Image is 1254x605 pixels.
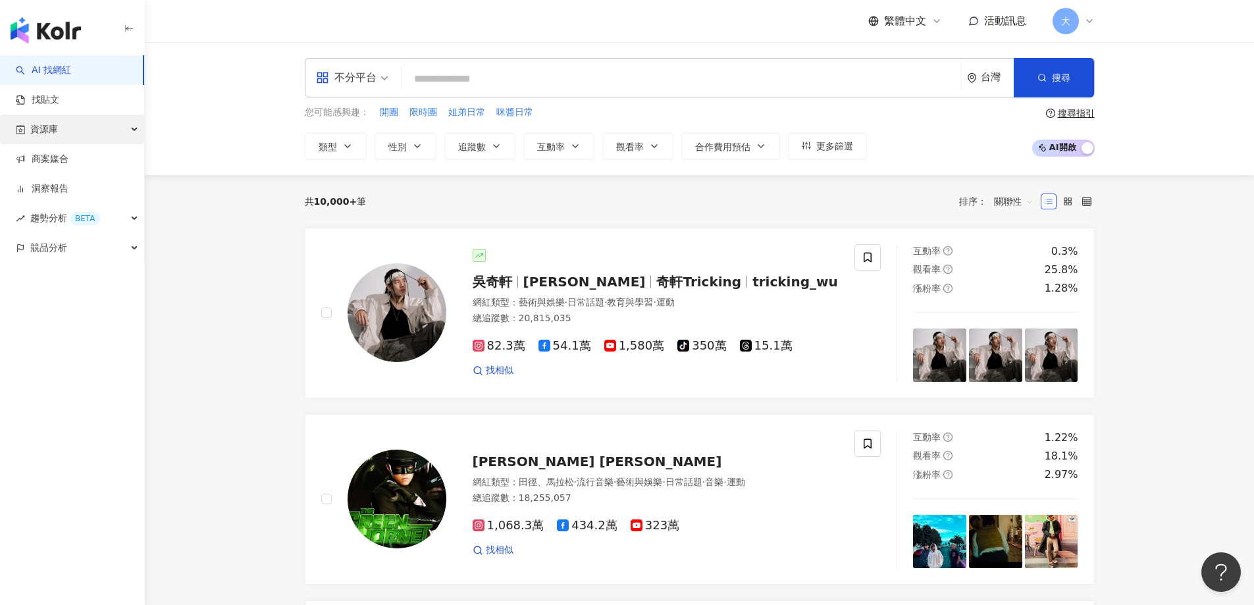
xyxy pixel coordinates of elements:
[567,297,604,307] span: 日常話題
[1025,515,1078,568] img: post-image
[496,105,534,120] button: 咪醬日常
[16,93,59,107] a: 找貼文
[448,106,485,119] span: 姐弟日常
[913,246,941,256] span: 互動率
[788,133,867,159] button: 更多篩選
[30,115,58,144] span: 資源庫
[943,451,953,460] span: question-circle
[1045,449,1078,463] div: 18.1%
[30,233,67,263] span: 競品分析
[604,297,607,307] span: ·
[677,339,726,353] span: 350萬
[574,477,577,487] span: ·
[984,14,1026,27] span: 活動訊息
[1058,108,1095,118] div: 搜尋指引
[348,263,446,362] img: KOL Avatar
[981,72,1014,83] div: 台灣
[943,246,953,255] span: question-circle
[666,477,702,487] span: 日常話題
[695,142,750,152] span: 合作費用預估
[816,141,853,151] span: 更多篩選
[473,274,512,290] span: 吳奇軒
[943,433,953,442] span: question-circle
[473,519,544,533] span: 1,068.3萬
[16,64,71,77] a: searchAI 找網紅
[602,133,673,159] button: 觀看率
[444,133,515,159] button: 追蹤數
[723,477,726,487] span: ·
[523,133,594,159] button: 互動率
[1045,467,1078,482] div: 2.97%
[473,312,839,325] div: 總追蹤數 ： 20,815,035
[959,191,1041,212] div: 排序：
[1061,14,1070,28] span: 大
[614,477,616,487] span: ·
[705,477,723,487] span: 音樂
[305,228,1095,398] a: KOL Avatar吳奇軒[PERSON_NAME]奇軒Trickingtricking_wu網紅類型：藝術與娛樂·日常話題·教育與學習·運動總追蹤數：20,815,03582.3萬54.1萬1...
[409,106,437,119] span: 限時團
[523,274,646,290] span: [PERSON_NAME]
[616,142,644,152] span: 觀看率
[681,133,780,159] button: 合作費用預估
[656,297,675,307] span: 運動
[752,274,838,290] span: tricking_wu
[375,133,436,159] button: 性別
[913,469,941,480] span: 漲粉率
[496,106,533,119] span: 咪醬日常
[969,515,1022,568] img: post-image
[607,297,653,307] span: 教育與學習
[943,470,953,479] span: question-circle
[557,519,617,533] span: 434.2萬
[380,106,398,119] span: 開團
[913,515,966,568] img: post-image
[943,284,953,293] span: question-circle
[305,133,367,159] button: 類型
[16,182,68,196] a: 洞察報告
[305,106,369,119] span: 您可能感興趣：
[519,297,565,307] span: 藝術與娛樂
[604,339,665,353] span: 1,580萬
[994,191,1033,212] span: 關聯性
[486,364,513,377] span: 找相似
[616,477,662,487] span: 藝術與娛樂
[316,67,377,88] div: 不分平台
[913,283,941,294] span: 漲粉率
[740,339,793,353] span: 15.1萬
[884,14,926,28] span: 繁體中文
[967,73,977,83] span: environment
[1045,431,1078,445] div: 1.22%
[565,297,567,307] span: ·
[1051,244,1078,259] div: 0.3%
[473,296,839,309] div: 網紅類型 ：
[16,153,68,166] a: 商案媒合
[319,142,337,152] span: 類型
[913,450,941,461] span: 觀看率
[473,454,722,469] span: [PERSON_NAME] [PERSON_NAME]
[1045,281,1078,296] div: 1.28%
[316,71,329,84] span: appstore
[727,477,745,487] span: 運動
[305,414,1095,585] a: KOL Avatar[PERSON_NAME] [PERSON_NAME]網紅類型：田徑、馬拉松·流行音樂·藝術與娛樂·日常話題·音樂·運動總追蹤數：18,255,0571,068.3萬434....
[448,105,486,120] button: 姐弟日常
[537,142,565,152] span: 互動率
[1025,329,1078,382] img: post-image
[538,339,591,353] span: 54.1萬
[379,105,399,120] button: 開團
[30,203,100,233] span: 趨勢分析
[1052,72,1070,83] span: 搜尋
[1045,263,1078,277] div: 25.8%
[702,477,705,487] span: ·
[577,477,614,487] span: 流行音樂
[16,214,25,223] span: rise
[473,544,513,557] a: 找相似
[388,142,407,152] span: 性別
[519,477,574,487] span: 田徑、馬拉松
[458,142,486,152] span: 追蹤數
[631,519,679,533] span: 323萬
[409,105,438,120] button: 限時團
[11,17,81,43] img: logo
[305,196,367,207] div: 共 筆
[1014,58,1094,97] button: 搜尋
[473,339,525,353] span: 82.3萬
[913,264,941,275] span: 觀看率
